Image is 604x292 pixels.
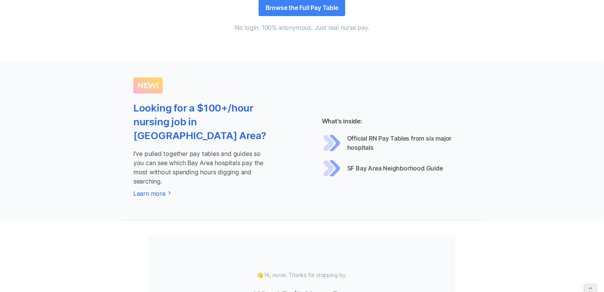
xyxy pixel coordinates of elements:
p: What's inside: [284,116,471,126]
div: 👋 Hi, nurse. Thanks for stopping by. [156,271,448,279]
strong: Looking for a $100+/hour nursing job in [GEOGRAPHIC_DATA] Area? [133,102,266,142]
div: Learn more [133,190,166,197]
strong: Official RN Pay Tables from six major hospitals [347,135,452,151]
strong: SF Bay Area Neighborhood Guide [347,164,443,172]
a: NEW!Looking for a $100+/hour nursing job in [GEOGRAPHIC_DATA] Area?I’ve pulled together pay table... [122,62,482,221]
h1: NEW! [133,77,163,94]
p: I’ve pulled together pay tables and guides so you can see which Bay Area hospitals pay the most w... [133,149,268,186]
div: No login. 100% anonymous. Just real nurse pay. [235,24,369,31]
